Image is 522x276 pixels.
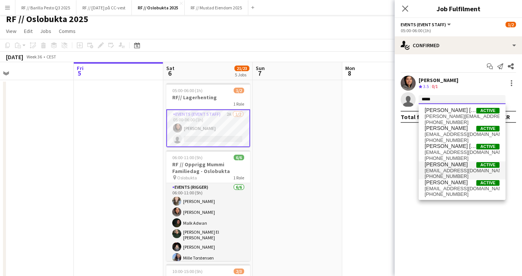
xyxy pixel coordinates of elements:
span: 1 Role [233,175,244,181]
app-job-card: 05:00-06:00 (1h)1/2RF// Lagerhenting1 RoleEvents (Event Staff)2A1/205:00-06:00 (1h)[PERSON_NAME] [166,83,250,147]
span: Oslobukta [177,175,197,181]
span: Week 36 [25,54,43,60]
div: [PERSON_NAME] [419,77,458,84]
div: Confirmed [395,36,522,54]
span: selfin1@outlook.com [425,131,500,137]
span: +4747823211 [425,173,500,179]
span: View [6,28,16,34]
span: 1/2 [234,88,244,93]
span: selma.brochmann@gmail.com [425,113,500,119]
button: RF // Barilla Pesto Q3 2025 [15,0,76,15]
span: Edit [24,28,33,34]
span: 2/3 [234,269,244,274]
span: Selma Walstad [425,179,468,186]
span: 21/23 [234,66,249,71]
span: Selma Kesen [425,161,468,168]
div: Total fee [401,113,426,121]
span: Active [476,126,500,131]
span: 6 [165,69,174,78]
button: Events (Event Staff) [401,22,452,27]
span: 1/2 [506,22,516,27]
span: Active [476,144,500,149]
h1: RF // Oslobukta 2025 [6,13,88,25]
span: 06:00-11:00 (5h) [172,155,203,160]
span: 05:00-06:00 (1h) [172,88,203,93]
span: Selma Louisa Brochmann [425,107,476,113]
span: Mon [345,65,355,72]
span: sewaa003@icloud.com [425,186,500,192]
app-card-role: Events (Rigger)6/606:00-11:00 (5h)[PERSON_NAME][PERSON_NAME]Malk Adwan[PERSON_NAME] El [PERSON_NA... [166,183,250,265]
div: 5 Jobs [235,72,249,78]
span: 5 [76,69,84,78]
span: Fri [77,65,84,72]
a: View [3,26,19,36]
span: selma.kheloufi@gmail.com [425,149,500,155]
span: Jobs [40,28,51,34]
span: skesen1254@gmail.com [425,168,500,174]
a: Comms [56,26,79,36]
h3: RF// Lagerhenting [166,94,250,101]
span: Events (Event Staff) [401,22,446,27]
button: RF // Oslobukta 2025 [132,0,185,15]
a: Jobs [37,26,54,36]
span: 7 [255,69,265,78]
span: 1 Role [233,101,244,107]
span: 10:00-15:00 (5h) [172,269,203,274]
span: Sat [166,65,174,72]
span: Active [476,162,500,168]
div: [DATE] [6,53,23,61]
span: Selma Finne [425,125,468,131]
button: RF // [DATE] på CC-vest [76,0,132,15]
div: CEST [46,54,56,60]
span: +4741383706 [425,191,500,197]
span: +4797021316 [425,155,500,161]
span: 3.5 [423,84,429,89]
app-job-card: 06:00-11:00 (5h)6/6RF // Opprigg Mummi Familiedag - Oslobukta Oslobukta1 RoleEvents (Rigger)6/606... [166,150,250,261]
span: +4747707480 [425,137,500,143]
app-card-role: Events (Event Staff)2A1/205:00-06:00 (1h)[PERSON_NAME] [166,109,250,147]
app-skills-label: 0/1 [432,84,438,89]
div: 05:00-06:00 (1h) [401,28,516,33]
span: Active [476,108,500,113]
span: Sun [256,65,265,72]
span: 8 [344,69,355,78]
span: Active [476,180,500,186]
span: 6/6 [234,155,244,160]
span: Comms [59,28,76,34]
h3: RF // Opprigg Mummi Familiedag - Oslobukta [166,161,250,175]
span: +4791599500 [425,119,500,125]
span: Selma Kheloufi Hansen [425,143,476,149]
button: RF // Mustad Eiendom 2025 [185,0,248,15]
h3: Job Fulfilment [395,4,522,13]
a: Edit [21,26,36,36]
